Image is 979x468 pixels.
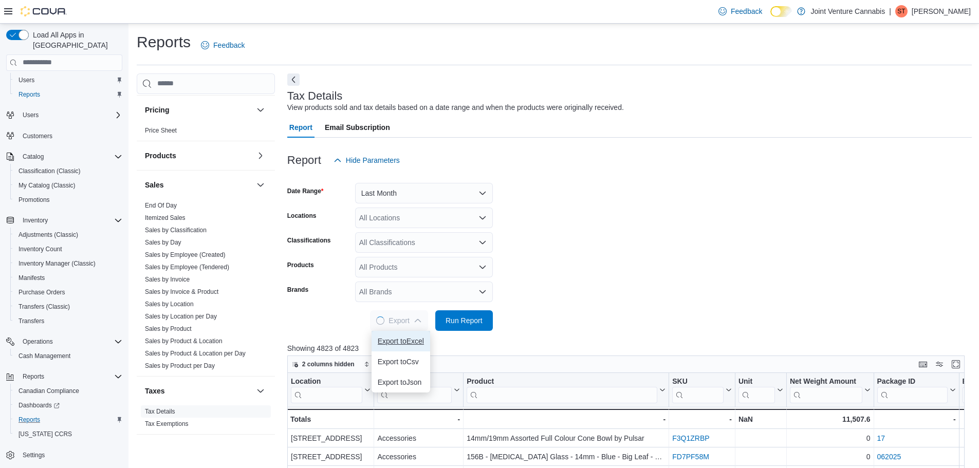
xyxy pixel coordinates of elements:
[372,372,430,392] button: Export toJson
[302,360,355,368] span: 2 columns hidden
[19,109,122,121] span: Users
[145,180,252,190] button: Sales
[10,256,126,271] button: Inventory Manager (Classic)
[933,358,946,370] button: Display options
[291,377,371,403] button: Location
[145,408,175,415] a: Tax Details
[145,275,190,284] span: Sales by Invoice
[287,102,624,113] div: View products sold and tax details based on a date range and when the products were originally re...
[291,432,371,444] div: [STREET_ADDRESS]
[770,6,792,17] input: Dark Mode
[19,370,122,383] span: Reports
[10,314,126,328] button: Transfers
[19,352,70,360] span: Cash Management
[145,350,246,357] a: Sales by Product & Location per Day
[23,338,53,346] span: Operations
[889,5,891,17] p: |
[10,285,126,299] button: Purchase Orders
[10,398,126,413] a: Dashboards
[370,310,428,331] button: LoadingExport
[2,369,126,384] button: Reports
[19,76,34,84] span: Users
[145,386,252,396] button: Taxes
[14,243,66,255] a: Inventory Count
[287,90,343,102] h3: Tax Details
[145,325,192,332] a: Sales by Product
[14,286,122,298] span: Purchase Orders
[145,105,169,115] h3: Pricing
[377,413,460,425] div: -
[19,129,122,142] span: Customers
[19,449,49,461] a: Settings
[478,238,487,247] button: Open list of options
[2,149,126,164] button: Catalog
[145,313,217,320] a: Sales by Location per Day
[145,362,215,369] a: Sales by Product per Day
[14,350,122,362] span: Cash Management
[291,377,362,386] div: Location
[446,315,483,326] span: Run Report
[145,288,218,295] a: Sales by Invoice & Product
[145,407,175,416] span: Tax Details
[14,315,48,327] a: Transfers
[2,334,126,349] button: Operations
[10,73,126,87] button: Users
[714,1,766,22] a: Feedback
[145,300,194,308] span: Sales by Location
[287,261,314,269] label: Products
[10,242,126,256] button: Inventory Count
[145,126,177,135] span: Price Sheet
[29,30,122,50] span: Load All Apps in [GEOGRAPHIC_DATA]
[14,165,122,177] span: Classification (Classic)
[19,303,70,311] span: Transfers (Classic)
[23,111,39,119] span: Users
[145,263,229,271] span: Sales by Employee (Tendered)
[19,245,62,253] span: Inventory Count
[478,263,487,271] button: Open list of options
[672,377,724,403] div: SKU URL
[14,301,74,313] a: Transfers (Classic)
[478,288,487,296] button: Open list of options
[145,301,194,308] a: Sales by Location
[2,108,126,122] button: Users
[372,331,430,351] button: Export toExcel
[287,286,308,294] label: Brands
[19,416,40,424] span: Reports
[23,216,48,224] span: Inventory
[14,243,122,255] span: Inventory Count
[377,377,452,403] div: Classification
[291,451,371,463] div: [STREET_ADDRESS]
[10,178,126,193] button: My Catalog (Classic)
[19,259,96,268] span: Inventory Manager (Classic)
[346,155,400,165] span: Hide Parameters
[14,414,44,426] a: Reports
[14,74,39,86] a: Users
[790,451,871,463] div: 0
[14,399,64,411] a: Dashboards
[10,427,126,441] button: [US_STATE] CCRS
[877,453,901,461] a: 062025
[672,413,732,425] div: -
[14,272,49,284] a: Manifests
[897,5,905,17] span: ST
[372,351,430,372] button: Export toCsv
[145,276,190,283] a: Sales by Invoice
[254,179,267,191] button: Sales
[19,130,57,142] a: Customers
[672,453,709,461] a: FD7PF58M
[145,337,223,345] span: Sales by Product & Location
[145,151,252,161] button: Products
[19,370,48,383] button: Reports
[21,6,67,16] img: Cova
[14,286,69,298] a: Purchase Orders
[23,372,44,381] span: Reports
[10,193,126,207] button: Promotions
[287,73,300,86] button: Next
[19,288,65,296] span: Purchase Orders
[14,385,122,397] span: Canadian Compliance
[287,187,324,195] label: Date Range
[14,229,82,241] a: Adjustments (Classic)
[912,5,971,17] p: [PERSON_NAME]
